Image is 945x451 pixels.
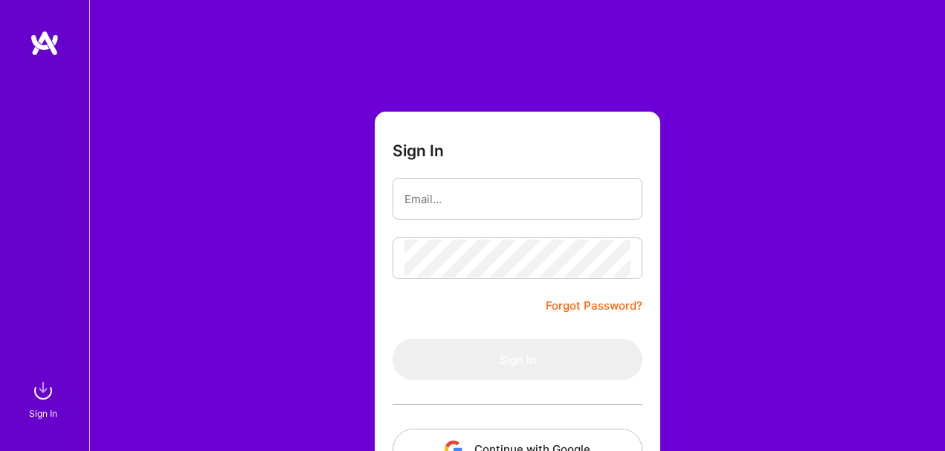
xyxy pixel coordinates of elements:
img: sign in [28,376,58,406]
h3: Sign In [393,141,444,160]
keeper-lock: Open Keeper Popup [611,249,629,267]
a: sign inSign In [31,376,58,421]
a: Forgot Password? [546,297,642,315]
img: logo [30,30,59,57]
button: Sign In [393,339,642,380]
div: Sign In [29,406,57,421]
input: Email... [404,180,630,218]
